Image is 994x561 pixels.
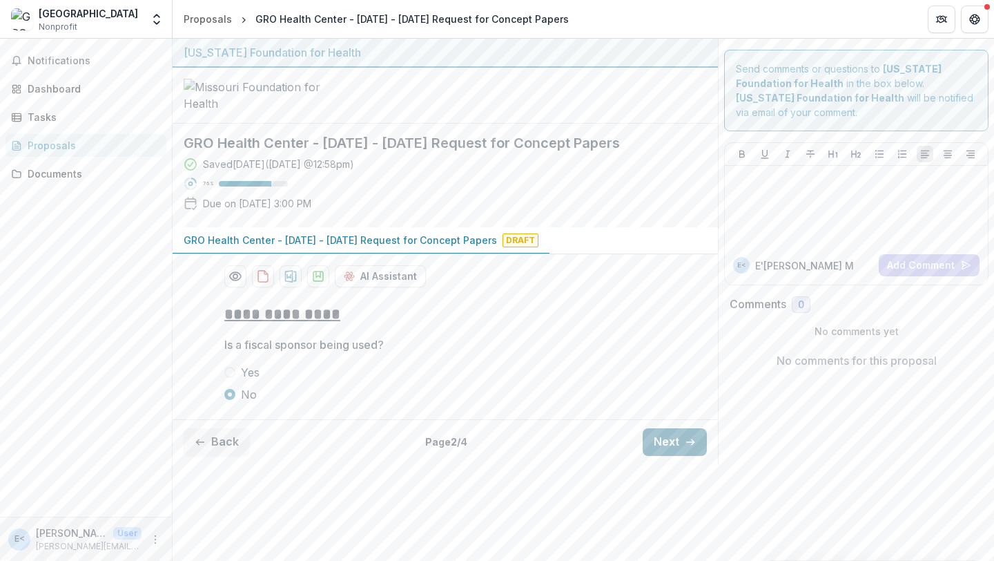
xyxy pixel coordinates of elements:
p: Page 2 / 4 [425,435,467,449]
button: Back [184,428,250,456]
button: More [147,531,164,548]
p: 76 % [203,179,213,189]
div: [US_STATE] Foundation for Health [184,44,707,61]
button: Bold [734,146,750,162]
p: [PERSON_NAME] <[PERSON_NAME][EMAIL_ADDRESS][DOMAIN_NAME]> [36,526,108,540]
p: Due on [DATE] 3:00 PM [203,196,311,211]
button: Partners [928,6,955,33]
button: download-proposal [252,265,274,287]
div: E'Lisa Moss <elisa@grohealthcenter.org> [737,262,746,269]
strong: [US_STATE] Foundation for Health [736,92,904,104]
nav: breadcrumb [178,9,574,29]
p: Is a fiscal sponsor being used? [224,336,384,353]
button: Next [643,428,707,456]
a: Proposals [178,9,237,29]
button: Align Center [939,146,956,162]
a: Proposals [6,134,166,157]
h2: GRO Health Center - [DATE] - [DATE] Request for Concept Papers [184,135,685,151]
h2: Comments [730,298,786,311]
button: Notifications [6,50,166,72]
div: GRO Health Center - [DATE] - [DATE] Request for Concept Papers [255,12,569,26]
span: No [241,386,257,403]
button: Ordered List [894,146,910,162]
img: GRO Health Center [11,8,33,30]
a: Documents [6,162,166,185]
div: [GEOGRAPHIC_DATA] [39,6,138,21]
button: Preview 55d6e0f5-e159-42fd-b1f9-689451fff076-0.pdf [224,265,246,287]
div: E'Lisa Moss <elisa@grohealthcenter.org> [14,535,25,544]
button: Strike [802,146,819,162]
span: 0 [798,299,804,311]
div: Saved [DATE] ( [DATE] @ 12:58pm ) [203,157,354,171]
div: Send comments or questions to in the box below. will be notified via email of your comment. [724,50,988,131]
span: Nonprofit [39,21,77,33]
button: Get Help [961,6,988,33]
button: AI Assistant [335,265,426,287]
button: Align Left [917,146,933,162]
div: Proposals [28,138,155,153]
div: Documents [28,167,155,181]
button: Align Right [962,146,979,162]
p: [PERSON_NAME][EMAIL_ADDRESS][DOMAIN_NAME] [36,540,142,553]
button: Bullet List [871,146,888,162]
button: download-proposal [280,265,302,287]
button: Heading 1 [825,146,841,162]
span: Draft [503,234,538,247]
button: Open entity switcher [147,6,166,33]
span: Yes [241,364,260,381]
img: Missouri Foundation for Health [184,79,322,112]
div: Tasks [28,110,155,124]
div: Dashboard [28,82,155,96]
p: GRO Health Center - [DATE] - [DATE] Request for Concept Papers [184,233,497,247]
p: E'[PERSON_NAME] M [755,258,854,273]
button: Underline [757,146,773,162]
p: No comments yet [730,324,983,339]
p: User [113,527,142,540]
button: Add Comment [879,254,980,276]
button: download-proposal [307,265,329,287]
a: Tasks [6,106,166,129]
p: No comments for this proposal [777,352,937,369]
button: Italicize [779,146,796,162]
button: Heading 2 [848,146,864,162]
a: Dashboard [6,77,166,100]
div: Proposals [184,12,232,26]
span: Notifications [28,55,161,67]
